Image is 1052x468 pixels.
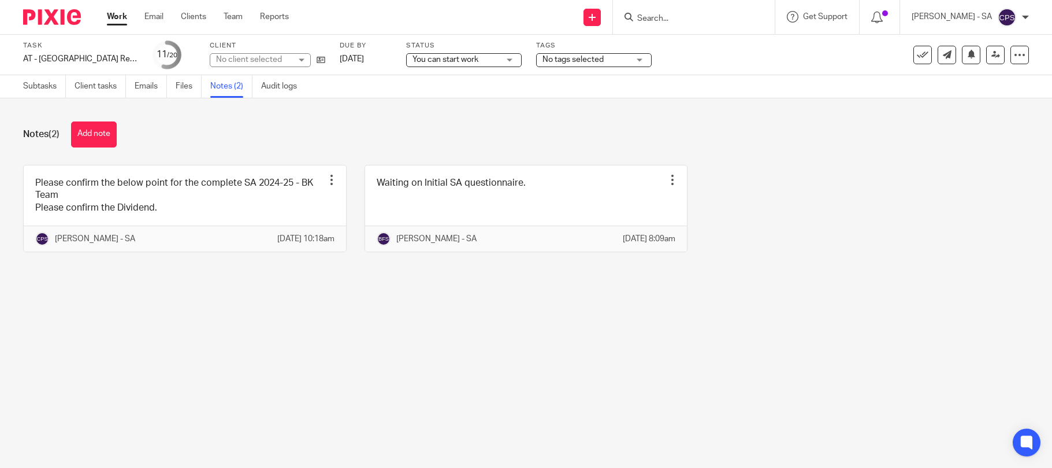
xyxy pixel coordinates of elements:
[35,232,49,246] img: svg%3E
[542,56,604,64] span: No tags selected
[536,41,652,50] label: Tags
[210,75,252,98] a: Notes (2)
[998,8,1016,27] img: svg%3E
[912,11,992,23] p: [PERSON_NAME] - SA
[75,75,126,98] a: Client tasks
[23,41,139,50] label: Task
[23,75,66,98] a: Subtasks
[406,41,522,50] label: Status
[210,41,325,50] label: Client
[23,53,139,65] div: AT - SA Return - PE 05-04-2025
[377,232,391,246] img: svg%3E
[23,53,139,65] div: AT - [GEOGRAPHIC_DATA] Return - PE [DATE]
[340,41,392,50] label: Due by
[49,130,60,139] span: (2)
[107,11,127,23] a: Work
[260,11,289,23] a: Reports
[176,75,202,98] a: Files
[71,121,117,148] button: Add note
[23,9,81,25] img: Pixie
[157,48,177,61] div: 11
[396,233,477,245] p: [PERSON_NAME] - SA
[340,55,364,63] span: [DATE]
[55,233,135,245] p: [PERSON_NAME] - SA
[412,56,478,64] span: You can start work
[224,11,243,23] a: Team
[277,233,334,245] p: [DATE] 10:18am
[636,14,740,24] input: Search
[135,75,167,98] a: Emails
[216,54,291,65] div: No client selected
[623,233,675,245] p: [DATE] 8:09am
[167,52,177,58] small: /20
[181,11,206,23] a: Clients
[144,11,163,23] a: Email
[261,75,306,98] a: Audit logs
[23,128,60,141] h1: Notes
[803,13,847,21] span: Get Support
